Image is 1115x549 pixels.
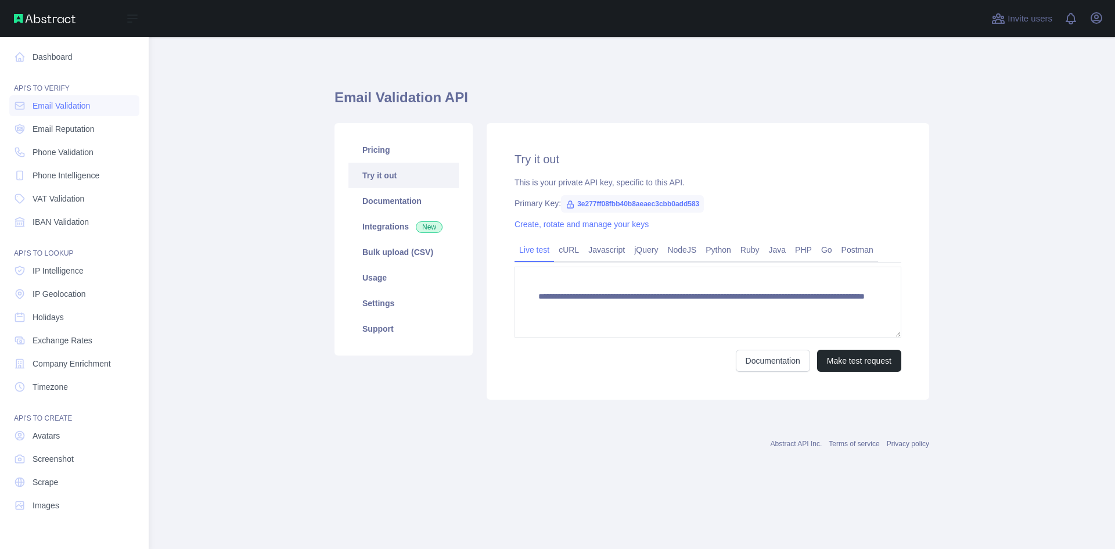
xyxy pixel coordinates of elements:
button: Make test request [817,350,901,372]
div: This is your private API key, specific to this API. [515,177,901,188]
span: Company Enrichment [33,358,111,369]
a: PHP [790,241,817,259]
a: Go [817,241,837,259]
a: Exchange Rates [9,330,139,351]
img: Abstract API [14,14,75,23]
a: Documentation [348,188,459,214]
a: NodeJS [663,241,701,259]
span: Images [33,500,59,511]
span: VAT Validation [33,193,84,204]
span: Email Reputation [33,123,95,135]
button: Invite users [989,9,1055,28]
a: Screenshot [9,448,139,469]
a: Documentation [736,350,810,372]
a: Support [348,316,459,342]
a: jQuery [630,241,663,259]
span: Scrape [33,476,58,488]
span: Phone Intelligence [33,170,99,181]
a: Timezone [9,376,139,397]
a: Usage [348,265,459,290]
a: Images [9,495,139,516]
a: Privacy policy [887,440,929,448]
h1: Email Validation API [334,88,929,116]
a: Bulk upload (CSV) [348,239,459,265]
span: Phone Validation [33,146,93,158]
span: Avatars [33,430,60,442]
a: Terms of service [829,440,879,448]
a: Python [701,241,736,259]
div: API'S TO LOOKUP [9,235,139,258]
a: Try it out [348,163,459,188]
span: IBAN Validation [33,216,89,228]
a: Holidays [9,307,139,328]
a: Postman [837,241,878,259]
a: Phone Intelligence [9,165,139,186]
span: Exchange Rates [33,335,92,346]
a: Create, rotate and manage your keys [515,220,649,229]
a: Ruby [736,241,764,259]
div: API'S TO VERIFY [9,70,139,93]
span: IP Intelligence [33,265,84,277]
div: Primary Key: [515,198,901,209]
a: cURL [554,241,584,259]
a: IP Geolocation [9,284,139,304]
a: VAT Validation [9,188,139,209]
span: IP Geolocation [33,288,86,300]
a: Abstract API Inc. [771,440,822,448]
span: Screenshot [33,453,74,465]
a: Scrape [9,472,139,493]
a: Java [764,241,791,259]
a: Settings [348,290,459,316]
a: Dashboard [9,46,139,67]
a: Pricing [348,137,459,163]
a: Live test [515,241,554,259]
a: IP Intelligence [9,260,139,281]
span: Holidays [33,311,64,323]
span: Timezone [33,381,68,393]
div: API'S TO CREATE [9,400,139,423]
span: New [416,221,443,233]
a: Javascript [584,241,630,259]
h2: Try it out [515,151,901,167]
a: Avatars [9,425,139,446]
a: Company Enrichment [9,353,139,374]
span: Email Validation [33,100,90,112]
a: Email Validation [9,95,139,116]
a: IBAN Validation [9,211,139,232]
span: 3e277ff08fbb40b8aeaec3cbb0add583 [561,195,704,213]
a: Phone Validation [9,142,139,163]
span: Invite users [1008,12,1052,26]
a: Integrations New [348,214,459,239]
a: Email Reputation [9,119,139,139]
